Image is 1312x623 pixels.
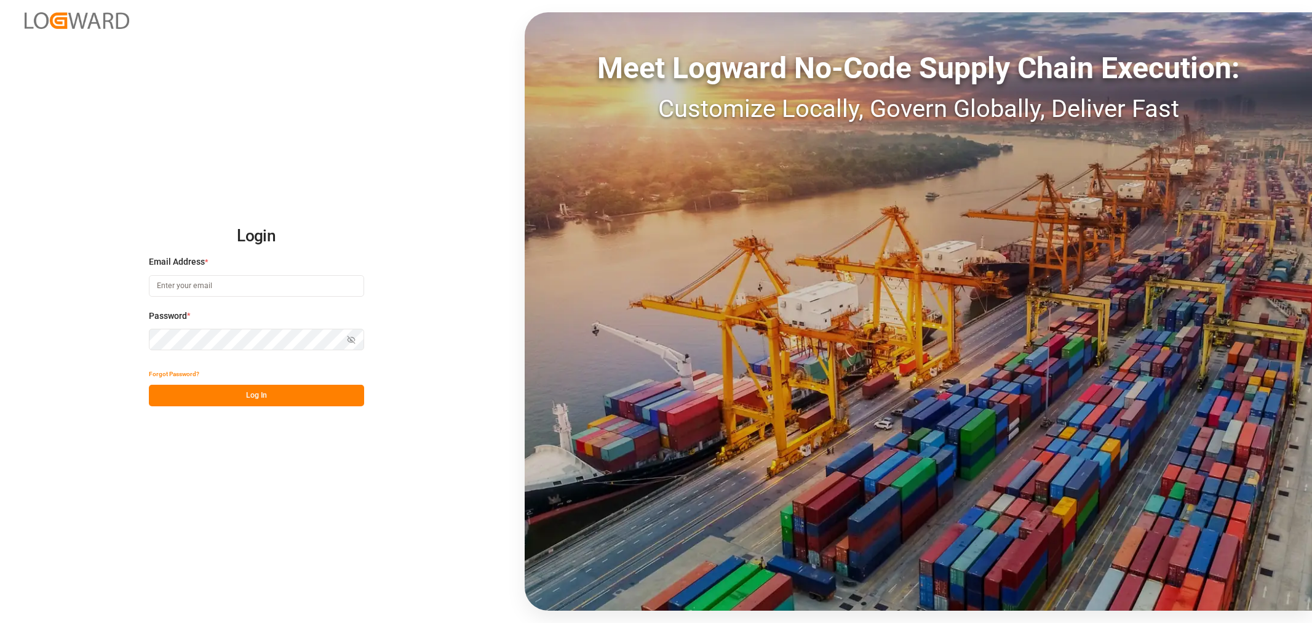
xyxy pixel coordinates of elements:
[149,217,364,256] h2: Login
[149,385,364,406] button: Log In
[149,310,187,323] span: Password
[149,255,205,268] span: Email Address
[149,275,364,297] input: Enter your email
[149,363,199,385] button: Forgot Password?
[25,12,129,29] img: Logward_new_orange.png
[525,90,1312,127] div: Customize Locally, Govern Globally, Deliver Fast
[525,46,1312,90] div: Meet Logward No-Code Supply Chain Execution:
